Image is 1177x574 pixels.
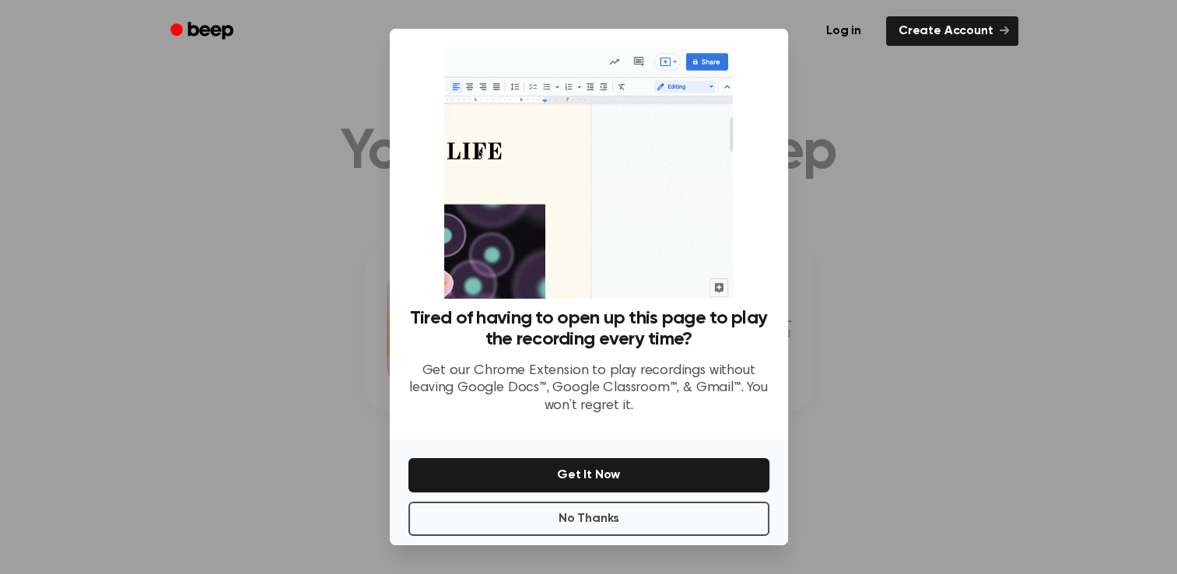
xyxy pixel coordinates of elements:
[811,13,877,49] a: Log in
[444,47,733,299] img: Beep extension in action
[408,308,769,350] h3: Tired of having to open up this page to play the recording every time?
[408,458,769,492] button: Get It Now
[408,362,769,415] p: Get our Chrome Extension to play recordings without leaving Google Docs™, Google Classroom™, & Gm...
[159,16,247,47] a: Beep
[408,502,769,536] button: No Thanks
[886,16,1018,46] a: Create Account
